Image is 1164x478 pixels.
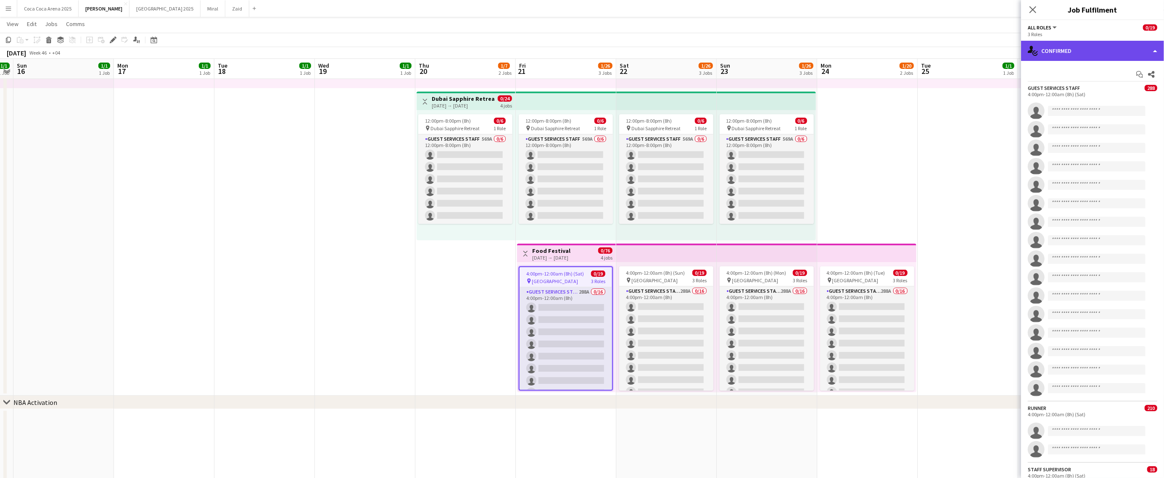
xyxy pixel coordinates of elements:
span: [GEOGRAPHIC_DATA] [631,277,678,284]
span: 19 [317,66,329,76]
span: 4:00pm-12:00am (8h) (Sat) [526,271,584,277]
a: Edit [24,18,40,29]
span: Sun [17,62,27,69]
span: 1/1 [1003,63,1014,69]
app-job-card: 4:00pm-12:00am (8h) (Sat)0/19 [GEOGRAPHIC_DATA]3 RolesGuest Services Staff288A0/164:00pm-12:00am ... [519,266,613,391]
span: 0/6 [695,118,707,124]
div: Runner [1028,405,1046,411]
span: 0/19 [793,270,807,276]
span: 0/19 [591,271,605,277]
app-job-card: 4:00pm-12:00am (8h) (Tue)0/19 [GEOGRAPHIC_DATA]3 RolesGuest Services Staff288A0/164:00pm-12:00am ... [820,266,914,391]
span: 26 [1020,66,1032,76]
span: 1/1 [199,63,211,69]
span: 25 [920,66,931,76]
div: Confirmed [1021,41,1164,61]
button: Miral [201,0,225,17]
span: [GEOGRAPHIC_DATA] [832,277,879,284]
span: 12:00pm-8:00pm (8h) [726,118,772,124]
span: 4:00pm-12:00am (8h) (Mon) [726,270,786,276]
div: Guest Services Staff [1028,85,1080,91]
app-card-role: Guest Services Staff569A0/612:00pm-8:00pm (8h) [720,134,814,224]
div: Staff Supervisor [1028,466,1071,473]
span: Jobs [45,20,58,28]
span: 210 [1145,405,1157,411]
button: [GEOGRAPHIC_DATA] 2025 [129,0,201,17]
span: 1 Role [795,125,807,131]
app-job-card: 4:00pm-12:00am (8h) (Sun)0/19 [GEOGRAPHIC_DATA]3 RolesGuest Services Staff288A0/164:00pm-12:00am ... [619,266,713,391]
span: Comms [66,20,85,28]
div: 4 jobs [500,102,512,109]
span: View [7,20,18,28]
span: 20 [417,66,429,76]
div: 3 Jobs [599,70,612,76]
div: [DATE] → [DATE] [532,255,570,261]
span: Dubai Sapphire Retreat [732,125,781,131]
div: [DATE] [7,49,26,57]
span: 1/1 [98,63,110,69]
app-job-card: 4:00pm-12:00am (8h) (Mon)0/19 [GEOGRAPHIC_DATA]3 RolesGuest Services Staff288A0/164:00pm-12:00am ... [720,266,814,391]
div: 1 Job [300,70,311,76]
span: 1/26 [699,63,713,69]
span: 24 [819,66,831,76]
span: 0/6 [795,118,807,124]
span: Dubai Sapphire Retreat [430,125,480,131]
app-job-card: 12:00pm-8:00pm (8h)0/6 Dubai Sapphire Retreat1 RoleGuest Services Staff569A0/612:00pm-8:00pm (8h) [418,114,512,224]
span: Fri [519,62,526,69]
div: 4:00pm-12:00am (8h) (Sat) [1028,91,1157,97]
span: 288 [1145,85,1157,91]
button: Coca Coca Arena 2025 [17,0,79,17]
div: 12:00pm-8:00pm (8h)0/6 Dubai Sapphire Retreat1 RoleGuest Services Staff569A0/612:00pm-8:00pm (8h) [720,114,814,224]
span: 12:00pm-8:00pm (8h) [626,118,672,124]
span: 1 Role [694,125,707,131]
span: 1/7 [498,63,510,69]
h3: Job Fulfilment [1021,4,1164,15]
span: 21 [518,66,526,76]
span: 4:00pm-12:00am (8h) (Tue) [827,270,885,276]
button: All roles [1028,24,1058,31]
div: 3 Roles [1028,31,1157,37]
span: 12:00pm-8:00pm (8h) [425,118,471,124]
button: [PERSON_NAME] [79,0,129,17]
div: 4:00pm-12:00am (8h) (Sat) [1028,411,1157,418]
span: 3 Roles [692,277,707,284]
div: [DATE] → [DATE] [432,102,494,109]
span: 3 Roles [793,277,807,284]
div: 2 Jobs [900,70,913,76]
app-card-role: Guest Services Staff569A0/612:00pm-8:00pm (8h) [519,134,613,224]
span: 3 Roles [591,278,605,284]
button: Zaid [225,0,249,17]
span: 0/6 [594,118,606,124]
div: 3 Jobs [699,70,713,76]
app-card-role: Guest Services Staff569A0/612:00pm-8:00pm (8h) [418,134,512,224]
span: Tue [218,62,227,69]
span: 0/76 [598,247,612,254]
span: Sun [720,62,730,69]
div: 4 jobs [601,254,612,261]
span: 1/1 [400,63,412,69]
div: 12:00pm-8:00pm (8h)0/6 Dubai Sapphire Retreat1 RoleGuest Services Staff569A0/612:00pm-8:00pm (8h) [519,114,613,224]
div: 1 Job [400,70,411,76]
span: [GEOGRAPHIC_DATA] [732,277,778,284]
span: 22 [618,66,629,76]
a: Comms [63,18,88,29]
span: 1/1 [299,63,311,69]
span: 3 Roles [893,277,908,284]
span: Week 46 [28,50,49,56]
div: 2 Jobs [499,70,512,76]
span: Dubai Sapphire Retreat [631,125,681,131]
div: 1 Job [99,70,110,76]
div: 3 Jobs [800,70,813,76]
a: View [3,18,22,29]
span: Mon [821,62,831,69]
span: 0/6 [494,118,506,124]
app-job-card: 12:00pm-8:00pm (8h)0/6 Dubai Sapphire Retreat1 RoleGuest Services Staff569A0/612:00pm-8:00pm (8h) [619,114,713,224]
span: Mon [117,62,128,69]
span: Thu [419,62,429,69]
span: Sat [620,62,629,69]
